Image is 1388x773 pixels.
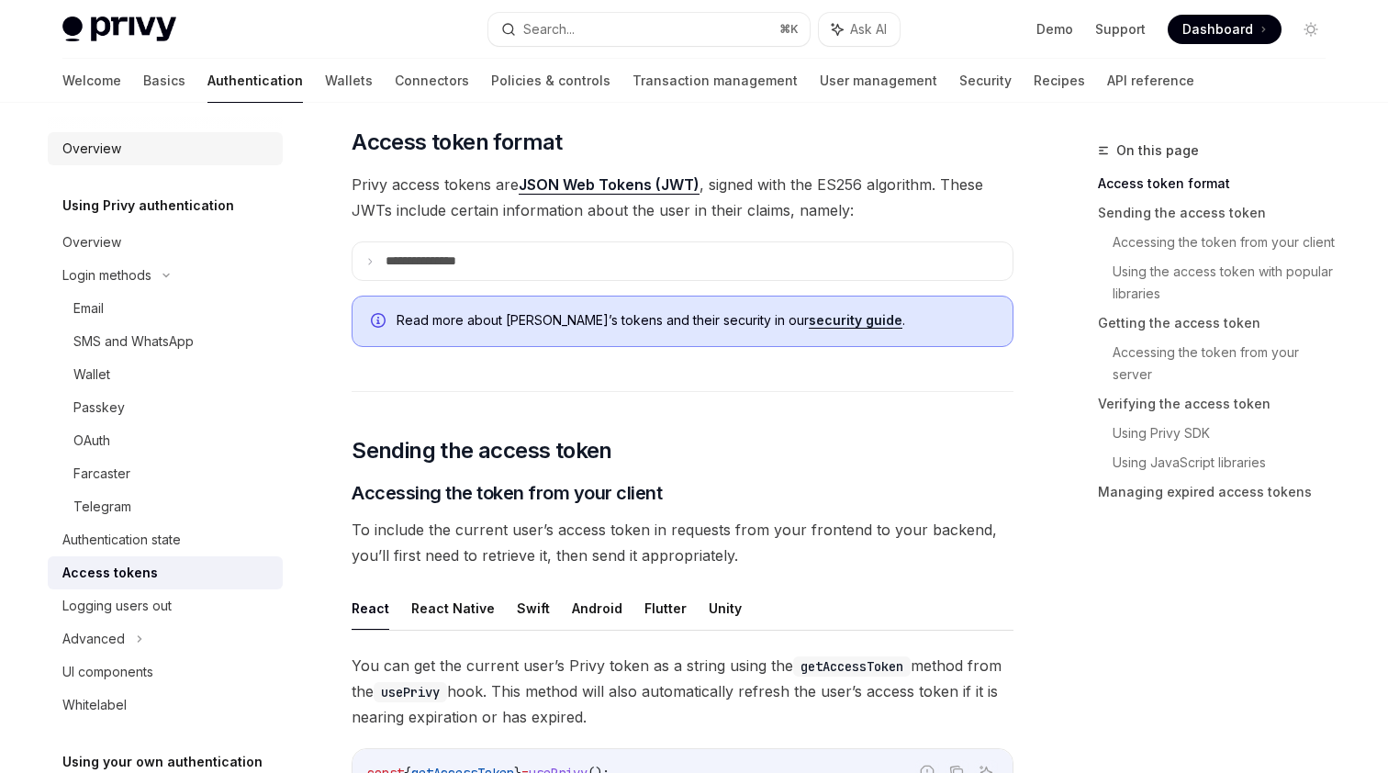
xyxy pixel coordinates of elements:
a: Basics [143,59,185,103]
a: security guide [809,312,902,329]
div: Access tokens [62,562,158,584]
a: Support [1095,20,1146,39]
h5: Using Privy authentication [62,195,234,217]
button: Swift [517,587,550,630]
a: Accessing the token from your client [1113,228,1340,257]
h5: Using your own authentication [62,751,263,773]
code: usePrivy [374,682,447,702]
a: Wallets [325,59,373,103]
span: Read more about [PERSON_NAME]’s tokens and their security in our . [397,311,994,330]
button: React Native [411,587,495,630]
a: Managing expired access tokens [1098,477,1340,507]
div: SMS and WhatsApp [73,330,194,353]
span: Sending the access token [352,436,612,465]
a: Access token format [1098,169,1340,198]
a: Logging users out [48,589,283,622]
div: Farcaster [73,463,130,485]
button: React [352,587,389,630]
a: Transaction management [632,59,798,103]
a: JSON Web Tokens (JWT) [519,175,700,195]
a: UI components [48,655,283,689]
a: Connectors [395,59,469,103]
div: Login methods [62,264,151,286]
div: Email [73,297,104,319]
div: Telegram [73,496,131,518]
a: API reference [1107,59,1194,103]
a: OAuth [48,424,283,457]
span: Dashboard [1182,20,1253,39]
button: Ask AI [819,13,900,46]
a: Authentication state [48,523,283,556]
a: Email [48,292,283,325]
a: Sending the access token [1098,198,1340,228]
code: getAccessToken [793,656,911,677]
a: Welcome [62,59,121,103]
a: Demo [1036,20,1073,39]
button: Toggle dark mode [1296,15,1326,44]
img: light logo [62,17,176,42]
a: Verifying the access token [1098,389,1340,419]
span: To include the current user’s access token in requests from your frontend to your backend, you’ll... [352,517,1013,568]
a: Recipes [1034,59,1085,103]
a: Whitelabel [48,689,283,722]
a: Overview [48,226,283,259]
span: Access token format [352,128,563,157]
div: Authentication state [62,529,181,551]
a: Using JavaScript libraries [1113,448,1340,477]
a: Getting the access token [1098,308,1340,338]
a: Overview [48,132,283,165]
a: Using the access token with popular libraries [1113,257,1340,308]
button: Flutter [644,587,687,630]
div: Logging users out [62,595,172,617]
a: Accessing the token from your server [1113,338,1340,389]
a: Security [959,59,1012,103]
div: Passkey [73,397,125,419]
button: Search...⌘K [488,13,810,46]
a: Farcaster [48,457,283,490]
a: User management [820,59,937,103]
span: Accessing the token from your client [352,480,662,506]
div: Whitelabel [62,694,127,716]
div: Advanced [62,628,125,650]
a: Passkey [48,391,283,424]
a: Wallet [48,358,283,391]
button: Unity [709,587,742,630]
a: Using Privy SDK [1113,419,1340,448]
div: OAuth [73,430,110,452]
div: Overview [62,231,121,253]
span: ⌘ K [779,22,799,37]
a: Telegram [48,490,283,523]
div: Overview [62,138,121,160]
div: Search... [523,18,575,40]
span: On this page [1116,140,1199,162]
a: Authentication [207,59,303,103]
a: Access tokens [48,556,283,589]
a: SMS and WhatsApp [48,325,283,358]
span: Ask AI [850,20,887,39]
span: Privy access tokens are , signed with the ES256 algorithm. These JWTs include certain information... [352,172,1013,223]
div: Wallet [73,364,110,386]
a: Dashboard [1168,15,1282,44]
svg: Info [371,313,389,331]
a: Policies & controls [491,59,610,103]
div: UI components [62,661,153,683]
span: You can get the current user’s Privy token as a string using the method from the hook. This metho... [352,653,1013,730]
button: Android [572,587,622,630]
